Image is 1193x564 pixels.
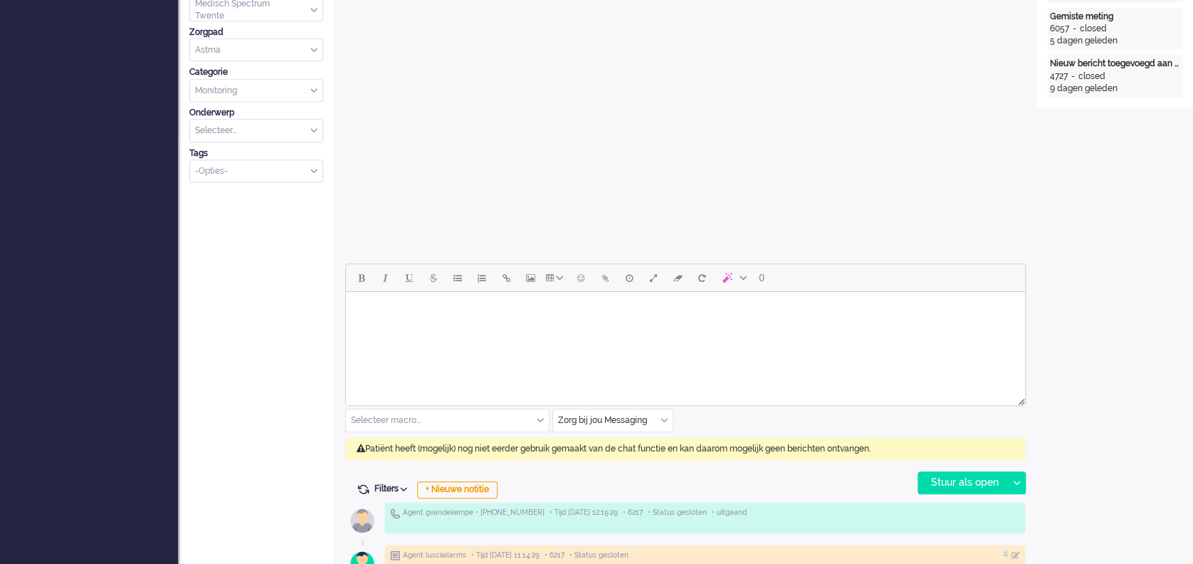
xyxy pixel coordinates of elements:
div: Onderwerp [189,107,323,119]
img: avatar [345,503,380,538]
button: Italic [373,266,397,290]
div: 9 dagen geleden [1050,83,1179,95]
div: - [1068,70,1078,83]
button: Add attachment [593,266,617,290]
button: Fullscreen [641,266,666,290]
img: ic_note_grey.svg [390,550,400,560]
div: Nieuw bericht toegevoegd aan gesprek [1050,58,1179,70]
div: 6057 [1050,23,1069,35]
div: 4727 [1050,70,1068,83]
div: - [1069,23,1080,35]
span: 0 [759,272,764,283]
button: Table [542,266,569,290]
button: Bold [349,266,373,290]
button: Strikethrough [421,266,446,290]
div: Stuur als open [918,472,1007,493]
div: Resize [1013,392,1025,405]
div: closed [1078,70,1105,83]
span: • uitgaand [712,508,747,518]
button: 0 [752,266,771,290]
button: Emoticons [569,266,593,290]
button: Clear formatting [666,266,690,290]
div: + Nieuwe notitie [417,481,498,498]
span: • Status gesloten [569,550,629,560]
iframe: Rich Text Area [346,292,1025,392]
button: Numbered list [470,266,494,290]
button: Underline [397,266,421,290]
span: Agent lusciialarms [403,550,466,560]
img: ic_telephone_grey.svg [390,508,400,518]
div: 5 dagen geleden [1050,35,1179,47]
span: • 6217 [545,550,564,560]
div: closed [1080,23,1107,35]
div: Patiënt heeft (mogelijk) nog niet eerder gebruik gemaakt van de chat functie en kan daarom mogeli... [345,437,1026,461]
span: Agent gvandekempe • [PHONE_NUMBER] [403,508,545,518]
div: Tags [189,147,323,160]
button: AI [714,266,752,290]
div: Select Tags [189,160,323,183]
button: Delay message [617,266,641,290]
span: Filters [374,484,412,493]
button: Reset content [690,266,714,290]
span: • Status gesloten [648,508,707,518]
button: Insert/edit link [494,266,518,290]
div: Gemiste meting [1050,11,1179,23]
div: Categorie [189,66,323,78]
button: Bullet list [446,266,470,290]
button: Insert/edit image [518,266,542,290]
span: • 6217 [623,508,643,518]
span: • Tijd [DATE] 11:14:29 [471,550,540,560]
div: Zorgpad [189,26,323,38]
span: • Tijd [DATE] 12:19:29 [550,508,618,518]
